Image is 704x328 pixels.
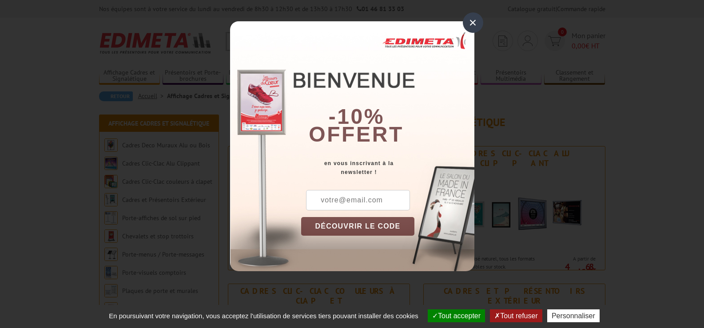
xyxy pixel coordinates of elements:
[463,12,483,33] div: ×
[428,309,485,322] button: Tout accepter
[301,217,415,236] button: DÉCOUVRIR LE CODE
[306,190,410,210] input: votre@email.com
[329,105,385,128] b: -10%
[547,309,600,322] button: Personnaliser (fenêtre modale)
[301,159,474,177] div: en vous inscrivant à la newsletter !
[309,123,404,146] font: offert
[104,312,423,320] span: En poursuivant votre navigation, vous acceptez l'utilisation de services tiers pouvant installer ...
[490,309,542,322] button: Tout refuser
